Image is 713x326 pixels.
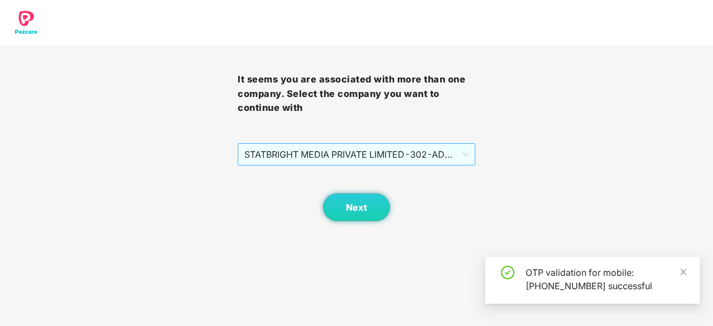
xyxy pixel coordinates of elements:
[680,268,687,276] span: close
[244,144,469,165] span: STATBRIGHT MEDIA PRIVATE LIMITED - 302 - ADMIN
[238,72,475,115] h3: It seems you are associated with more than one company. Select the company you want to continue with
[323,193,390,221] button: Next
[526,266,686,293] div: OTP validation for mobile: [PHONE_NUMBER] successful
[501,266,514,279] span: check-circle
[346,202,367,213] span: Next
